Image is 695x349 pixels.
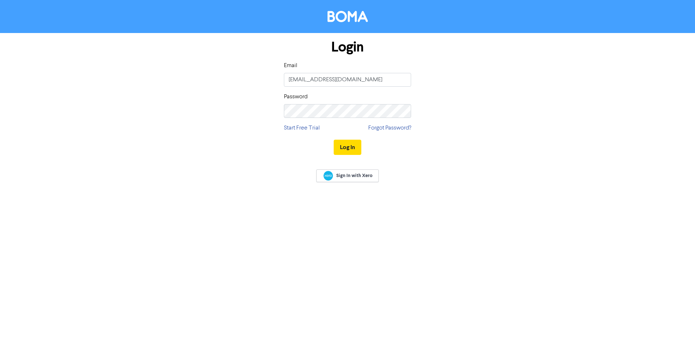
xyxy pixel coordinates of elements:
[334,140,361,155] button: Log In
[328,11,368,22] img: BOMA Logo
[284,61,297,70] label: Email
[316,169,379,182] a: Sign In with Xero
[324,171,333,181] img: Xero logo
[284,93,308,101] label: Password
[368,124,411,132] a: Forgot Password?
[336,172,373,179] span: Sign In with Xero
[284,39,411,56] h1: Login
[284,124,320,132] a: Start Free Trial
